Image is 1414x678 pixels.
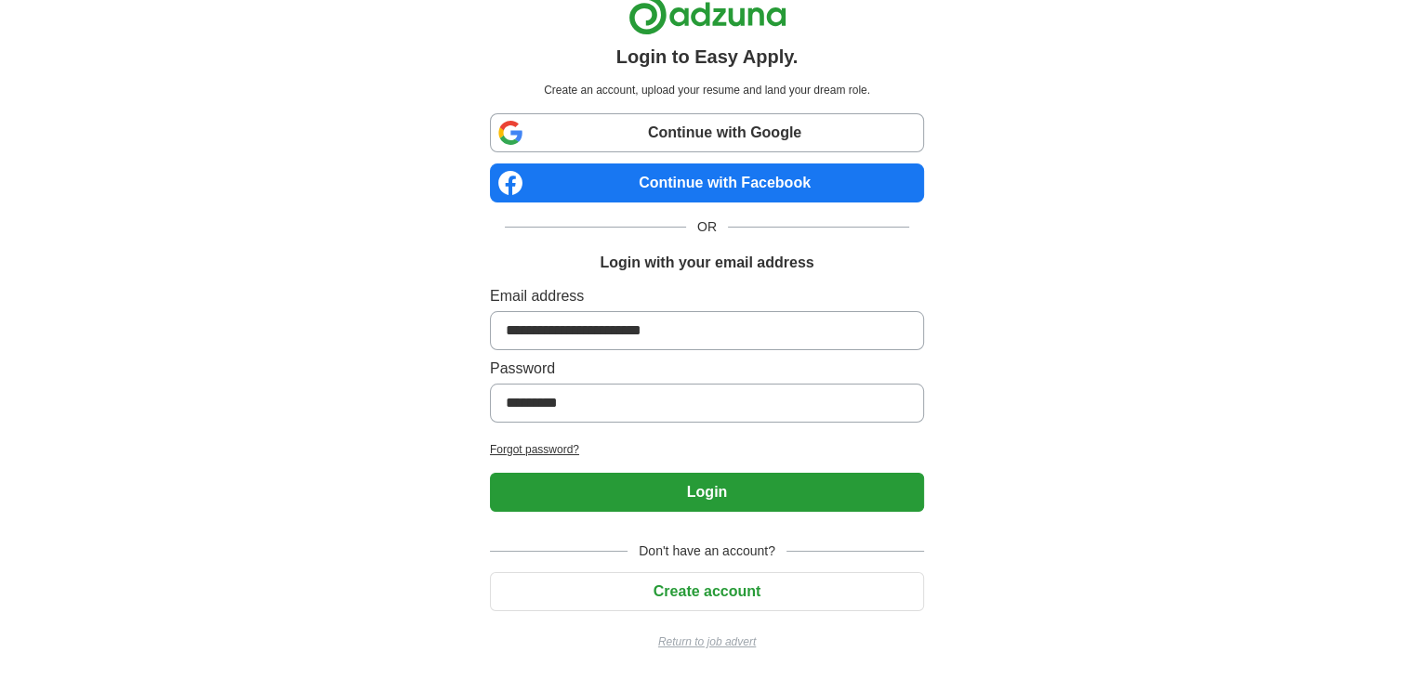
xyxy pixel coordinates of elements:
a: Continue with Google [490,113,924,152]
a: Create account [490,583,924,599]
h1: Login to Easy Apply. [616,43,799,71]
p: Create an account, upload your resume and land your dream role. [494,82,920,98]
span: Don't have an account? [628,541,786,561]
button: Login [490,473,924,512]
label: Email address [490,285,924,307]
h1: Login with your email address [600,252,813,274]
a: Continue with Facebook [490,163,924,202]
a: Forgot password? [490,441,924,458]
span: OR [686,217,728,237]
button: Create account [490,572,924,611]
label: Password [490,358,924,380]
a: Return to job advert [490,633,924,650]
